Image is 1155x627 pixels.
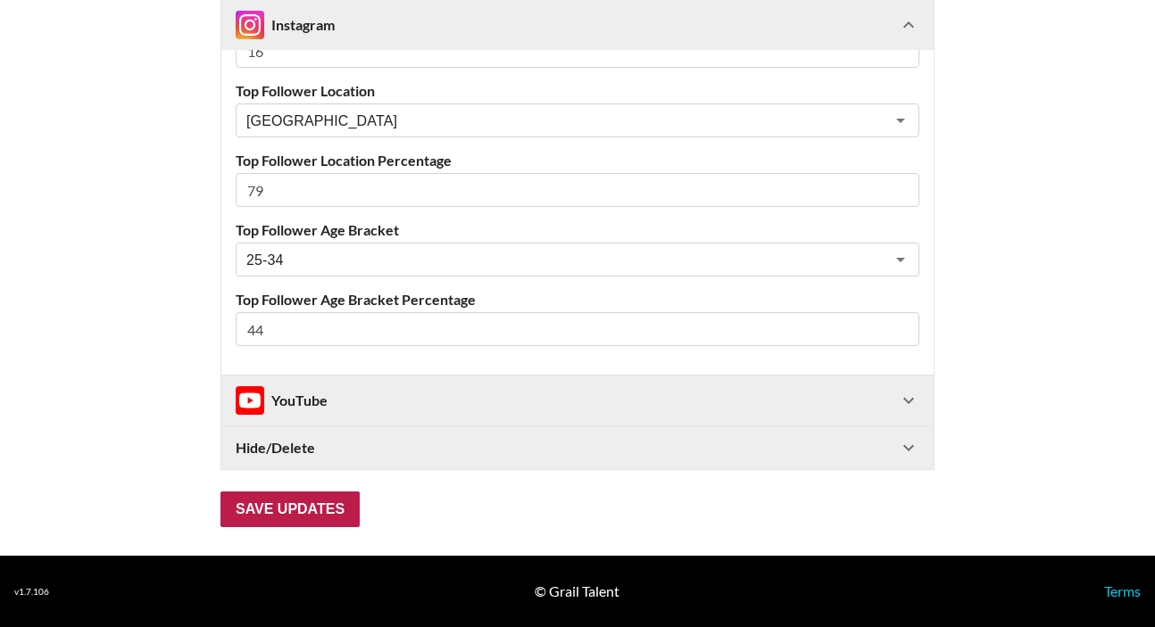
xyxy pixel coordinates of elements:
label: Top Follower Location [236,82,919,100]
strong: Hide/Delete [236,439,315,457]
label: Top Follower Age Bracket Percentage [236,291,919,309]
img: Instagram [236,11,264,39]
label: Top Follower Location Percentage [236,152,919,169]
div: v 1.7.106 [14,586,49,598]
img: Instagram [236,386,264,415]
button: Open [888,108,913,133]
div: InstagramYouTube [221,375,934,425]
a: Terms [1104,582,1141,599]
div: YouTube [236,386,328,415]
label: Top Follower Age Bracket [236,221,919,239]
input: Save Updates [220,491,360,527]
div: Instagram [236,11,335,39]
button: Open [888,247,913,272]
div: © Grail Talent [535,582,619,600]
div: Hide/Delete [221,426,934,469]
